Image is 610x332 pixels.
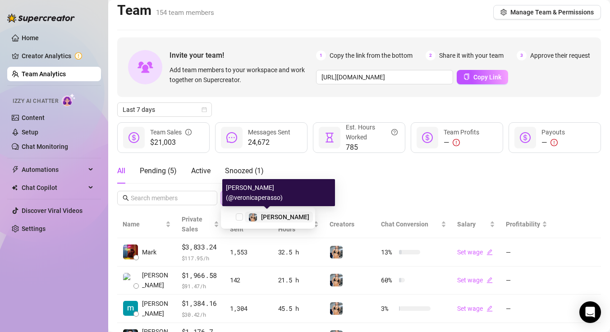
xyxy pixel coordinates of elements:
span: Invite your team! [170,50,316,61]
div: 1,553 [230,247,267,257]
div: — [541,137,565,148]
span: edit [486,249,493,255]
a: Set wageedit [457,277,493,284]
span: Copy the link from the bottom [330,51,413,60]
a: Chat Monitoring [22,143,68,150]
a: Creator Analytics exclamation-circle [22,49,94,63]
img: mia maria [123,301,138,316]
div: 32.5 h [278,247,319,257]
span: Team Profits [444,129,479,136]
span: Profitability [506,221,540,228]
span: edit [486,305,493,312]
span: $3,833.24 [182,242,219,253]
span: Private Sales [182,216,202,233]
div: All [117,166,125,176]
span: Izzy AI Chatter [13,97,58,106]
span: search [123,195,129,201]
span: Last 7 days [123,103,206,116]
span: Messages Sent [248,129,290,136]
div: — [444,137,479,148]
th: Creators [324,211,376,238]
span: $ 30.42 /h [182,310,219,319]
td: — [500,238,553,267]
span: 785 [346,142,398,153]
span: copy [463,74,470,80]
div: 45.5 h [278,304,319,314]
span: Chat Conversion [381,221,428,228]
span: Select tree node [236,213,243,221]
span: 3 % [381,304,395,314]
span: Share it with your team [439,51,504,60]
span: 13 % [381,247,395,257]
img: Chat Copilot [12,184,18,191]
div: 21.5 h [278,275,319,285]
img: Veronica [330,246,343,258]
div: 1,304 [230,304,267,314]
img: Veronica [249,213,257,221]
span: Snoozed ( 1 ) [225,166,264,175]
span: dollar-circle [128,132,139,143]
div: [PERSON_NAME] (@veronicaperasso) [222,179,335,206]
a: Discover Viral Videos [22,207,83,214]
span: 24,672 [248,137,290,148]
th: Name [117,211,176,238]
a: Setup [22,129,38,136]
img: AI Chatter [62,93,76,106]
span: Active [191,166,211,175]
span: Copy Link [473,74,501,81]
span: exclamation-circle [453,139,460,146]
span: $21,003 [150,137,192,148]
span: dollar-circle [422,132,433,143]
img: Veronica [330,302,343,315]
span: $1,384.16 [182,298,219,309]
img: Philip [123,273,138,288]
img: Mark [123,244,138,259]
a: Set wageedit [457,249,493,256]
span: question-circle [391,122,398,142]
a: Set wageedit [457,305,493,312]
span: Approve their request [530,51,590,60]
span: setting [500,9,507,15]
div: Team Sales [150,127,192,137]
span: message [226,132,237,143]
img: Veronica [330,274,343,286]
td: — [500,267,553,295]
span: thunderbolt [12,166,19,173]
a: Team Analytics [22,70,66,78]
span: 154 team members [156,9,214,17]
div: Est. Hours Worked [346,122,398,142]
div: 142 [230,275,267,285]
span: Mark [142,247,156,257]
a: Settings [22,225,46,232]
span: [PERSON_NAME] [142,270,171,290]
td: — [500,295,553,323]
span: hourglass [324,132,335,143]
a: Home [22,34,39,41]
span: 60 % [381,275,395,285]
span: calendar [202,107,207,112]
a: Content [22,114,45,121]
span: [PERSON_NAME] [261,213,309,221]
span: Name [123,219,164,229]
span: exclamation-circle [550,139,558,146]
button: Copy Link [457,70,508,84]
input: Search members [131,193,205,203]
span: dollar-circle [520,132,531,143]
span: $ 91.47 /h [182,281,219,290]
span: Add team members to your workspace and work together on Supercreator. [170,65,312,85]
span: edit [486,277,493,283]
span: Automations [22,162,86,177]
button: Manage Team & Permissions [493,5,601,19]
span: 1 [316,51,326,60]
span: $ 117.95 /h [182,254,219,263]
span: Salary [457,221,476,228]
span: info-circle [185,127,192,137]
span: Payouts [541,129,565,136]
h2: Team [117,2,214,19]
span: Manage Team & Permissions [510,9,594,16]
span: $1,966.58 [182,270,219,281]
img: logo-BBDzfeDw.svg [7,14,75,23]
span: Chat Copilot [22,180,86,195]
div: Open Intercom Messenger [579,301,601,323]
span: 3 [517,51,527,60]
